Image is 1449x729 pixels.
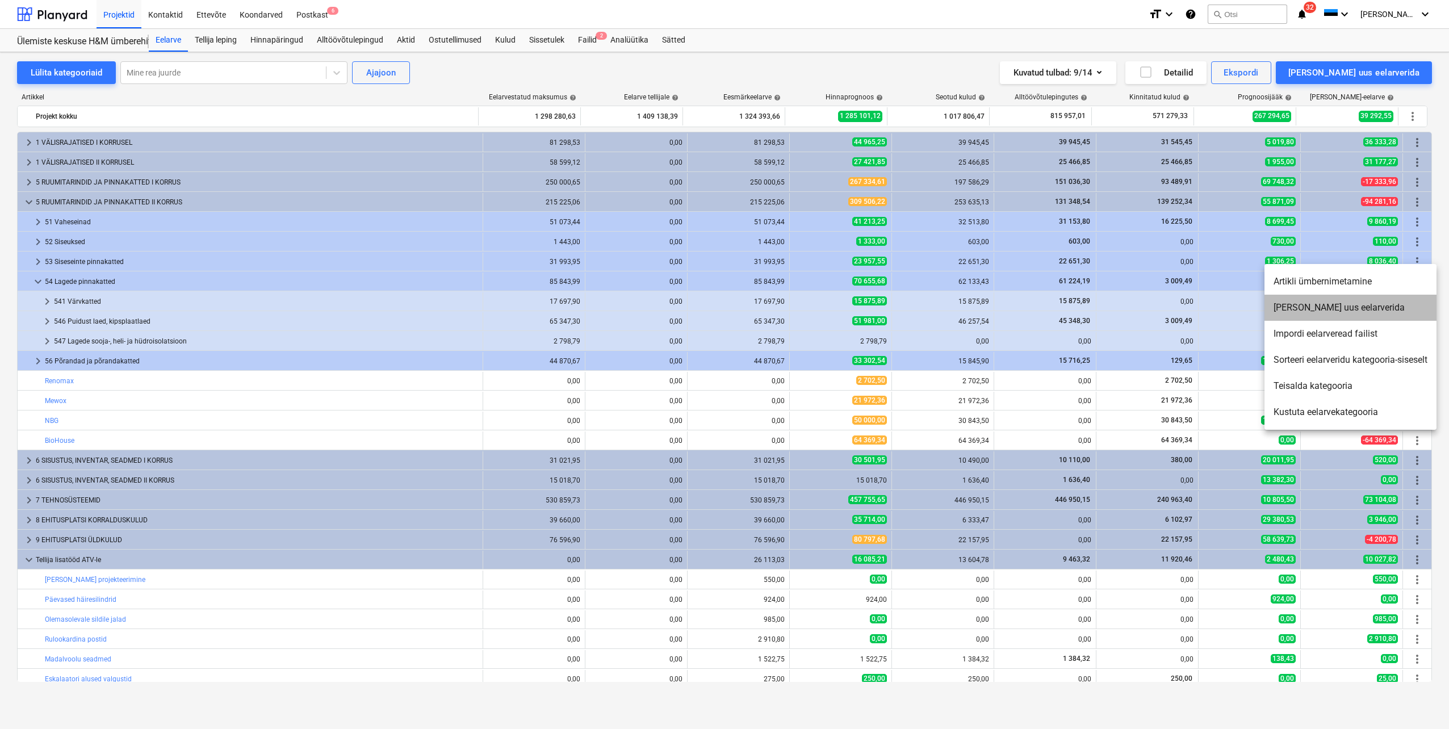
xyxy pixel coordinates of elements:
[1264,347,1437,373] li: Sorteeri eelarveridu kategooria-siseselt
[1264,373,1437,399] li: Teisalda kategooria
[1264,295,1437,321] li: [PERSON_NAME] uus eelarverida
[1264,269,1437,295] li: Artikli ümbernimetamine
[1264,321,1437,347] li: Impordi eelarveread failist
[1264,399,1437,425] li: Kustuta eelarvekategooria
